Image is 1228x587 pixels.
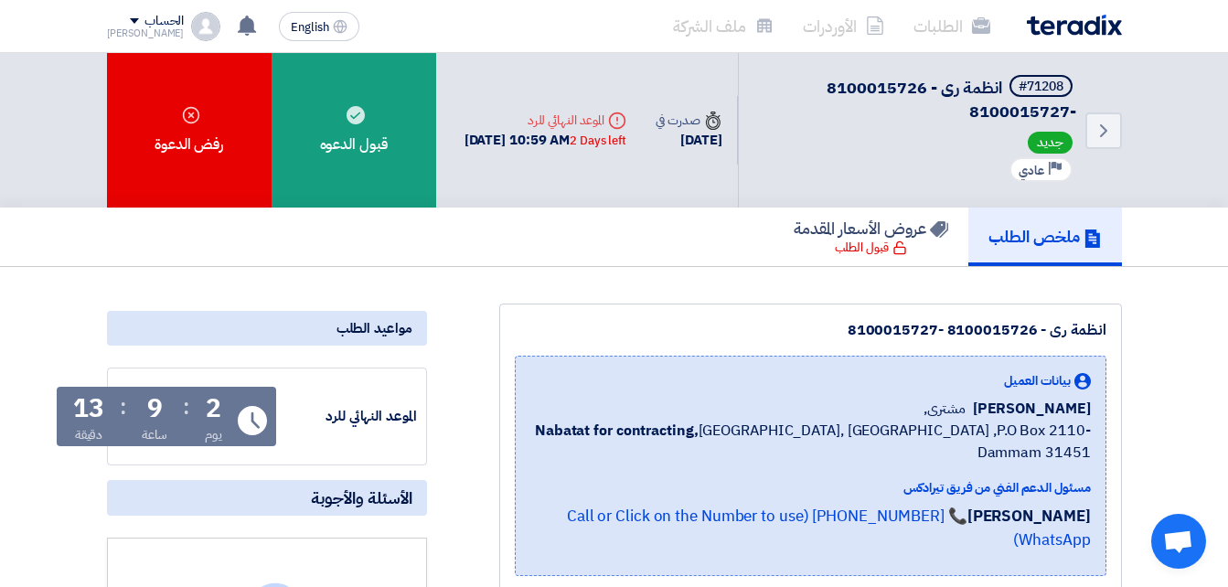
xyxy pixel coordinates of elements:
div: رفض الدعوة [107,53,272,208]
span: [GEOGRAPHIC_DATA], [GEOGRAPHIC_DATA] ,P.O Box 2110- Dammam 31451 [530,420,1091,464]
img: profile_test.png [191,12,220,41]
a: 📞 [PHONE_NUMBER] (Call or Click on the Number to use WhatsApp) [567,505,1091,551]
div: 2 Days left [570,132,626,150]
h5: ملخص الطلب [988,226,1102,247]
b: Nabatat for contracting, [535,420,699,442]
div: 2 [206,396,221,422]
div: الحساب [144,14,184,29]
div: [DATE] [656,130,721,151]
div: [PERSON_NAME] [107,28,185,38]
div: قبول الطلب [835,239,907,257]
div: صدرت في [656,111,721,130]
button: English [279,12,359,41]
div: قبول الدعوه [272,53,436,208]
span: عادي [1019,162,1044,179]
div: الموعد النهائي للرد [465,111,626,130]
h5: انظمة رى - 8100015726 -8100015727 [761,75,1076,123]
div: ساعة [142,425,168,444]
div: الموعد النهائي للرد [280,406,417,427]
h5: عروض الأسعار المقدمة [794,218,948,239]
div: : [183,390,189,423]
div: [DATE] 10:59 AM [465,130,626,151]
span: جديد [1028,132,1073,154]
div: 13 [73,396,104,422]
span: [PERSON_NAME] [973,398,1091,420]
div: يوم [205,425,222,444]
span: مشترى, [924,398,966,420]
strong: [PERSON_NAME] [967,505,1091,528]
div: مواعيد الطلب [107,311,427,346]
span: انظمة رى - 8100015726 -8100015727 [827,75,1076,123]
div: 9 [147,396,163,422]
img: Teradix logo [1027,15,1122,36]
div: مسئول الدعم الفني من فريق تيرادكس [530,478,1091,497]
span: بيانات العميل [1004,371,1071,390]
span: الأسئلة والأجوبة [311,487,412,508]
a: ملخص الطلب [968,208,1122,266]
a: عروض الأسعار المقدمة قبول الطلب [774,208,968,266]
div: انظمة رى - 8100015726 -8100015727 [515,319,1106,341]
div: : [120,390,126,423]
span: English [291,21,329,34]
div: دقيقة [75,425,103,444]
div: #71208 [1019,80,1063,93]
a: Open chat [1151,514,1206,569]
